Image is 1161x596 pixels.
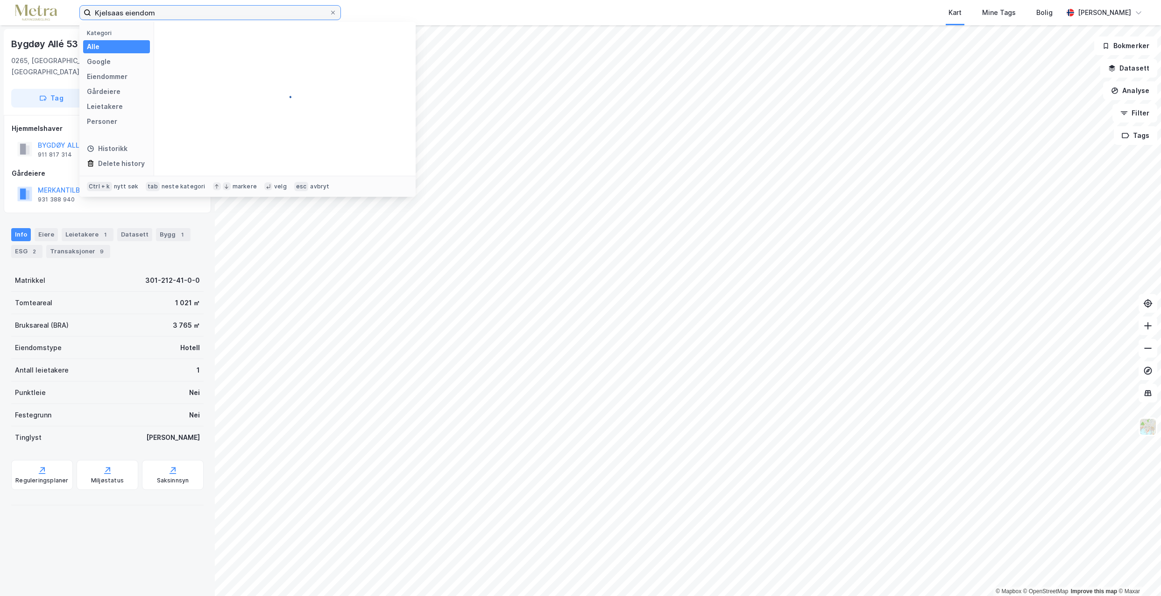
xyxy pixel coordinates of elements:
[1114,551,1161,596] div: Kontrollprogram for chat
[1112,104,1157,122] button: Filter
[87,29,150,36] div: Kategori
[1100,59,1157,78] button: Datasett
[197,365,200,376] div: 1
[146,182,160,191] div: tab
[15,432,42,443] div: Tinglyst
[87,41,99,52] div: Alle
[15,320,69,331] div: Bruksareal (BRA)
[294,182,309,191] div: esc
[1114,551,1161,596] iframe: Chat Widget
[98,158,145,169] div: Delete history
[189,387,200,398] div: Nei
[996,588,1021,595] a: Mapbox
[87,86,120,97] div: Gårdeiere
[87,56,111,67] div: Google
[100,230,110,239] div: 1
[277,92,292,107] img: spinner.a6d8c91a73a9ac5275cf975e30b51cfb.svg
[11,36,80,51] div: Bygdøy Allé 53
[87,182,112,191] div: Ctrl + k
[38,151,72,158] div: 911 817 314
[177,230,187,239] div: 1
[1114,126,1157,145] button: Tags
[310,183,329,190] div: avbryt
[114,183,139,190] div: nytt søk
[162,183,205,190] div: neste kategori
[87,71,127,82] div: Eiendommer
[1103,81,1157,100] button: Analyse
[29,247,39,256] div: 2
[15,409,51,421] div: Festegrunn
[274,183,287,190] div: velg
[15,477,68,484] div: Reguleringsplaner
[146,432,200,443] div: [PERSON_NAME]
[117,228,152,241] div: Datasett
[38,196,75,203] div: 931 388 940
[233,183,257,190] div: markere
[11,228,31,241] div: Info
[35,228,58,241] div: Eiere
[189,409,200,421] div: Nei
[139,43,146,50] img: spinner.a6d8c91a73a9ac5275cf975e30b51cfb.svg
[46,245,110,258] div: Transaksjoner
[139,58,146,65] img: spinner.a6d8c91a73a9ac5275cf975e30b51cfb.svg
[139,88,146,95] img: spinner.a6d8c91a73a9ac5275cf975e30b51cfb.svg
[139,103,146,110] img: spinner.a6d8c91a73a9ac5275cf975e30b51cfb.svg
[15,365,69,376] div: Antall leietakere
[982,7,1016,18] div: Mine Tags
[15,297,52,309] div: Tomteareal
[62,228,113,241] div: Leietakere
[175,297,200,309] div: 1 021 ㎡
[91,6,329,20] input: Søk på adresse, matrikkel, gårdeiere, leietakere eller personer
[11,55,132,78] div: 0265, [GEOGRAPHIC_DATA], [GEOGRAPHIC_DATA]
[15,342,62,353] div: Eiendomstype
[11,245,42,258] div: ESG
[12,123,203,134] div: Hjemmelshaver
[145,275,200,286] div: 301-212-41-0-0
[1094,36,1157,55] button: Bokmerker
[1023,588,1069,595] a: OpenStreetMap
[949,7,962,18] div: Kart
[15,275,45,286] div: Matrikkel
[1036,7,1053,18] div: Bolig
[139,73,146,80] img: spinner.a6d8c91a73a9ac5275cf975e30b51cfb.svg
[1071,588,1117,595] a: Improve this map
[87,143,127,154] div: Historikk
[12,168,203,179] div: Gårdeiere
[15,5,57,21] img: metra-logo.256734c3b2bbffee19d4.png
[180,342,200,353] div: Hotell
[139,118,146,125] img: spinner.a6d8c91a73a9ac5275cf975e30b51cfb.svg
[87,101,123,112] div: Leietakere
[97,247,106,256] div: 9
[87,116,117,127] div: Personer
[156,228,191,241] div: Bygg
[1139,418,1157,436] img: Z
[139,145,146,152] img: spinner.a6d8c91a73a9ac5275cf975e30b51cfb.svg
[91,477,124,484] div: Miljøstatus
[11,89,92,108] button: Tag
[157,477,189,484] div: Saksinnsyn
[173,320,200,331] div: 3 765 ㎡
[15,387,46,398] div: Punktleie
[1078,7,1131,18] div: [PERSON_NAME]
